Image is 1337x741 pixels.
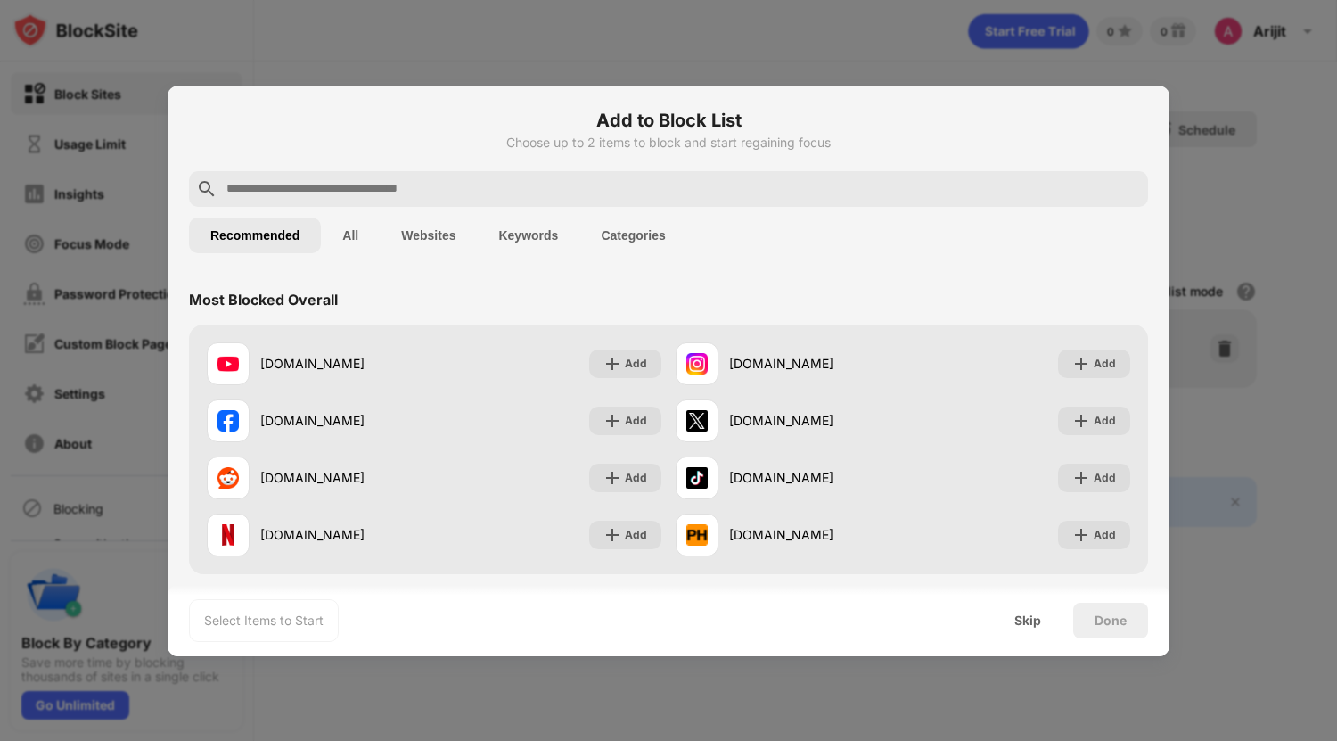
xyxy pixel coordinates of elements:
[217,410,239,432] img: favicons
[686,353,708,375] img: favicons
[189,291,338,309] div: Most Blocked Overall
[686,410,708,432] img: favicons
[729,525,903,544] div: [DOMAIN_NAME]
[686,524,708,546] img: favicons
[477,218,579,253] button: Keywords
[1014,613,1041,628] div: Skip
[625,469,647,487] div: Add
[196,178,217,200] img: search.svg
[579,218,686,253] button: Categories
[189,107,1148,134] h6: Add to Block List
[625,412,647,430] div: Add
[625,355,647,373] div: Add
[686,467,708,489] img: favicons
[1094,412,1116,430] div: Add
[625,526,647,544] div: Add
[189,136,1148,150] div: Choose up to 2 items to block and start regaining focus
[217,353,239,375] img: favicons
[1094,526,1116,544] div: Add
[260,525,434,544] div: [DOMAIN_NAME]
[729,468,903,487] div: [DOMAIN_NAME]
[217,524,239,546] img: favicons
[260,411,434,430] div: [DOMAIN_NAME]
[380,218,477,253] button: Websites
[204,612,324,630] div: Select Items to Start
[1094,469,1116,487] div: Add
[189,218,321,253] button: Recommended
[260,354,434,373] div: [DOMAIN_NAME]
[260,468,434,487] div: [DOMAIN_NAME]
[217,467,239,489] img: favicons
[1094,355,1116,373] div: Add
[1095,613,1127,628] div: Done
[729,411,903,430] div: [DOMAIN_NAME]
[729,354,903,373] div: [DOMAIN_NAME]
[321,218,380,253] button: All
